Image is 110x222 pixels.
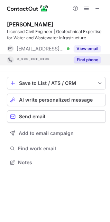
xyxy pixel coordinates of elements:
button: AI write personalized message [7,94,106,106]
span: [EMAIL_ADDRESS][DOMAIN_NAME] [17,46,64,52]
span: AI write personalized message [19,97,93,103]
div: Save to List / ATS / CRM [19,80,94,86]
button: save-profile-one-click [7,77,106,89]
span: Notes [18,159,103,166]
button: Notes [7,158,106,167]
button: Add to email campaign [7,127,106,140]
img: ContactOut v5.3.10 [7,4,48,13]
button: Reveal Button [74,56,101,63]
div: [PERSON_NAME] [7,21,53,28]
span: Find work email [18,145,103,152]
div: Licensed Civil Engineer | Geotechnical Expertise for Water and Wastewater Infrastructure [7,29,106,41]
button: Find work email [7,144,106,153]
span: Send email [19,114,45,119]
button: Reveal Button [74,45,101,52]
button: Send email [7,110,106,123]
span: Add to email campaign [19,130,74,136]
